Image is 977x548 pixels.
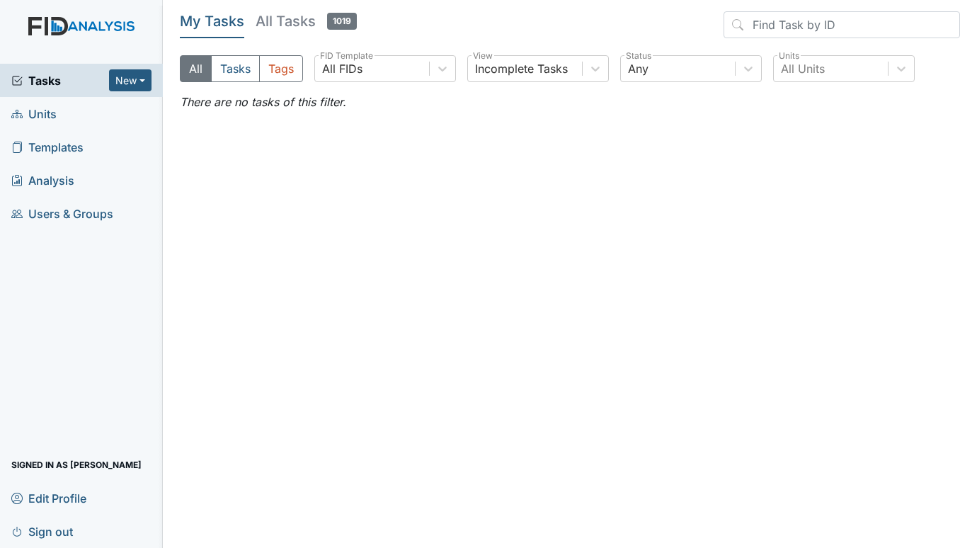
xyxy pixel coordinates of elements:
[327,13,357,30] span: 1019
[781,60,825,77] div: All Units
[11,202,113,224] span: Users & Groups
[256,11,357,31] h5: All Tasks
[211,55,260,82] button: Tasks
[11,72,109,89] a: Tasks
[11,520,73,542] span: Sign out
[180,11,244,31] h5: My Tasks
[322,60,362,77] div: All FIDs
[475,60,568,77] div: Incomplete Tasks
[180,95,346,109] em: There are no tasks of this filter.
[628,60,649,77] div: Any
[180,55,303,82] div: Type filter
[11,487,86,509] span: Edit Profile
[180,55,212,82] button: All
[259,55,303,82] button: Tags
[11,103,57,125] span: Units
[11,136,84,158] span: Templates
[724,11,960,38] input: Find Task by ID
[109,69,152,91] button: New
[11,454,142,476] span: Signed in as [PERSON_NAME]
[11,169,74,191] span: Analysis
